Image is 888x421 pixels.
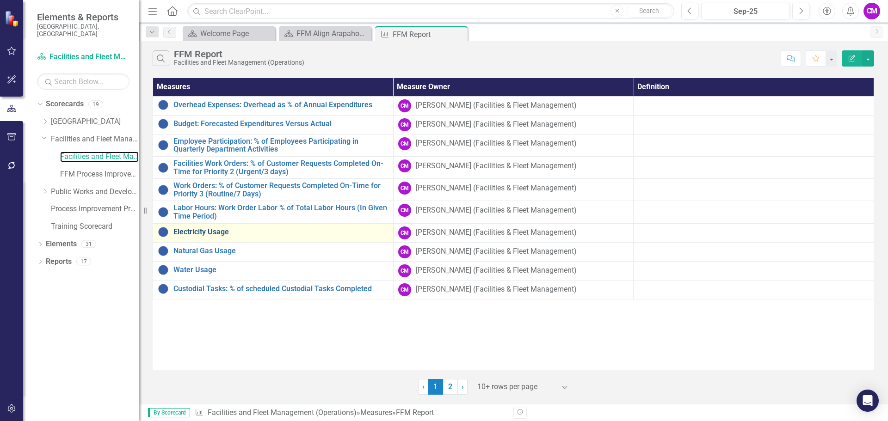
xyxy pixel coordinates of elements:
a: Natural Gas Usage [173,247,388,255]
a: Public Works and Development [51,187,139,197]
a: Water Usage [173,266,388,274]
div: CM [398,226,411,239]
td: Double-Click to Edit [634,280,874,299]
img: ClearPoint Strategy [5,11,21,27]
td: Double-Click to Edit [393,280,634,299]
td: Double-Click to Edit [634,115,874,134]
img: Baselining [158,162,169,173]
td: Double-Click to Edit [634,179,874,201]
a: Facilities Work Orders: % of Customer Requests Completed On-Time for Priority 2 (Urgent/3 days) [173,159,388,176]
span: 1 [428,379,443,395]
a: Employee Participation: % of Employees Participating in Quarterly Department Activities [173,137,388,153]
div: [PERSON_NAME] (Facilities & Fleet Management) [416,138,577,149]
div: [PERSON_NAME] (Facilities & Fleet Management) [416,284,577,295]
img: Baselining [158,99,169,110]
td: Double-Click to Edit [393,96,634,115]
td: Double-Click to Edit [393,261,634,280]
a: 2 [443,379,458,395]
button: CM [863,3,880,19]
div: [PERSON_NAME] (Facilities & Fleet Management) [416,161,577,171]
td: Double-Click to Edit Right Click for Context Menu [153,280,394,299]
td: Double-Click to Edit Right Click for Context Menu [153,134,394,156]
div: FFM Report [174,49,304,59]
div: Facilities and Fleet Management (Operations) [174,59,304,66]
a: Labor Hours: Work Order Labor % of Total Labor Hours (In Given Time Period) [173,204,388,220]
td: Double-Click to Edit [393,157,634,179]
div: CM [398,137,411,150]
img: Baselining [158,226,169,238]
td: Double-Click to Edit [393,223,634,242]
a: Reports [46,256,72,267]
a: FFM Process Improvements [60,169,139,180]
div: 17 [76,258,91,266]
td: Double-Click to Edit [393,201,634,223]
div: CM [398,182,411,195]
td: Double-Click to Edit [393,134,634,156]
div: CM [398,159,411,172]
td: Double-Click to Edit [634,261,874,280]
a: Budget: Forecasted Expenditures Versus Actual [173,120,388,128]
input: Search Below... [37,73,129,90]
a: Facilities and Fleet Management [51,134,139,145]
img: Baselining [158,184,169,195]
div: 31 [81,240,96,248]
a: [GEOGRAPHIC_DATA] [51,116,139,127]
a: Scorecards [46,99,84,110]
span: › [462,382,464,391]
td: Double-Click to Edit [634,201,874,223]
a: Facilities and Fleet Management (Operations) [60,152,139,162]
td: Double-Click to Edit Right Click for Context Menu [153,223,394,242]
span: Search [639,7,659,14]
div: Open Intercom Messenger [857,390,879,412]
a: Custodial Tasks: % of scheduled Custodial Tasks Completed [173,285,388,293]
td: Double-Click to Edit Right Click for Context Menu [153,157,394,179]
div: [PERSON_NAME] (Facilities & Fleet Management) [416,246,577,257]
div: CM [398,99,411,112]
a: Elements [46,239,77,250]
div: Welcome Page [200,28,273,39]
div: [PERSON_NAME] (Facilities & Fleet Management) [416,100,577,111]
td: Double-Click to Edit [393,115,634,134]
td: Double-Click to Edit [634,223,874,242]
div: 19 [88,100,103,108]
td: Double-Click to Edit Right Click for Context Menu [153,115,394,134]
td: Double-Click to Edit Right Click for Context Menu [153,261,394,280]
td: Double-Click to Edit [393,242,634,261]
td: Double-Click to Edit [634,134,874,156]
div: [PERSON_NAME] (Facilities & Fleet Management) [416,205,577,216]
img: Baselining [158,118,169,129]
div: Sep-25 [704,6,787,17]
div: [PERSON_NAME] (Facilities & Fleet Management) [416,227,577,238]
a: Overhead Expenses: Overhead as % of Annual Expenditures [173,101,388,109]
a: Electricity Usage [173,228,388,236]
a: Facilities and Fleet Management (Operations) [208,408,357,417]
img: Baselining [158,264,169,275]
button: Sep-25 [701,3,790,19]
span: Elements & Reports [37,12,129,23]
div: FFM Align Arapahoe Scorecard [296,28,369,39]
a: Facilities and Fleet Management (Operations) [37,52,129,62]
img: Baselining [158,207,169,218]
div: [PERSON_NAME] (Facilities & Fleet Management) [416,119,577,130]
a: Welcome Page [185,28,273,39]
button: Search [626,5,672,18]
div: CM [398,283,411,296]
div: » » [195,408,506,418]
td: Double-Click to Edit Right Click for Context Menu [153,201,394,223]
img: Baselining [158,283,169,294]
div: CM [398,118,411,131]
input: Search ClearPoint... [187,3,674,19]
a: Work Orders: % of Customer Requests Completed On-Time for Priority 3 (Routine/7 Days) [173,182,388,198]
td: Double-Click to Edit [634,96,874,115]
td: Double-Click to Edit Right Click for Context Menu [153,179,394,201]
div: [PERSON_NAME] (Facilities & Fleet Management) [416,183,577,194]
span: By Scorecard [148,408,190,417]
div: FFM Report [393,29,465,40]
span: ‹ [422,382,425,391]
small: [GEOGRAPHIC_DATA], [GEOGRAPHIC_DATA] [37,23,129,38]
a: Process Improvement Program [51,204,139,214]
a: FFM Align Arapahoe Scorecard [281,28,369,39]
div: CM [398,264,411,277]
div: CM [398,204,411,217]
td: Double-Click to Edit [634,157,874,179]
